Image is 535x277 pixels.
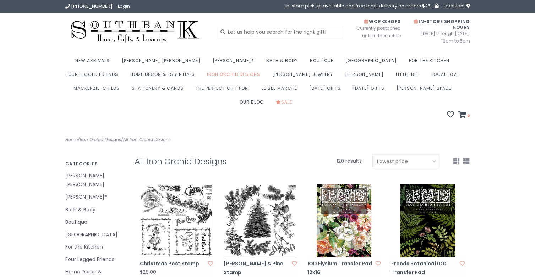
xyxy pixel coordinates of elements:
[65,230,124,239] a: [GEOGRAPHIC_DATA]
[196,83,253,97] a: The perfect gift for:
[348,24,401,39] span: Currently postponed until further notice
[71,3,113,10] span: [PHONE_NUMBER]
[65,243,124,251] a: For the Kitchen
[224,184,297,257] img: Holly & Pine Stamp
[140,259,206,268] a: Christmas Post Stamp
[309,83,344,97] a: [DATE] Gifts
[396,70,423,83] a: Little Bee
[292,260,297,267] a: Add to wishlist
[65,171,124,189] a: [PERSON_NAME] [PERSON_NAME]
[376,260,381,267] a: Add to wishlist
[224,259,290,277] a: [PERSON_NAME] & Pine Stamp
[276,97,296,111] a: Sale
[65,18,205,45] img: Southbank Gift Company -- Home, Gifts, and Luxuries
[73,83,123,97] a: MacKenzie-Childs
[307,259,373,277] a: IOD Elysium Transfer Pad 12x16
[431,70,463,83] a: Local Love
[345,56,400,70] a: [GEOGRAPHIC_DATA]
[262,83,301,97] a: Le Bee Marché
[411,30,470,45] span: [DATE] through [DATE]: 10am to 5pm
[444,2,470,9] span: Locations
[266,56,301,70] a: Bath & Body
[364,18,401,24] span: Workshops
[132,83,187,97] a: Stationery & Cards
[414,18,470,30] span: In-Store Shopping Hours
[65,193,124,201] a: [PERSON_NAME]®
[240,97,267,111] a: Our Blog
[208,260,213,267] a: Add to wishlist
[135,157,284,166] h1: All Iron Orchid Designs
[391,259,457,277] a: Fronds Botanical IOD Transfer Pad
[140,184,213,257] img: Christmas Post Stamp
[65,255,124,264] a: Four Legged Friends
[397,83,455,97] a: [PERSON_NAME] Spade
[65,3,113,10] a: [PHONE_NUMBER]
[123,137,171,143] a: All Iron Orchid Designs
[80,137,121,143] a: Iron Orchid Designs
[130,70,198,83] a: Home Decor & Essentials
[460,260,465,267] a: Add to wishlist
[118,3,130,10] a: Login
[65,205,124,214] a: Bath & Body
[285,4,438,8] span: in-store pick up available and free local delivery on orders $25+
[60,136,268,144] div: / /
[66,70,122,83] a: Four Legged Friends
[217,26,343,38] input: Let us help you search for the right gift!
[75,56,113,70] a: New Arrivals
[140,270,156,275] div: $28.00
[310,56,337,70] a: Boutique
[458,112,470,119] a: 0
[466,113,470,118] span: 0
[122,56,204,70] a: [PERSON_NAME] [PERSON_NAME]
[307,184,381,257] img: Iron Orchid Designs IOD Elysium Transfer Pad 12x16
[441,4,470,8] a: Locations
[345,70,387,83] a: [PERSON_NAME]
[65,161,124,166] h3: Categories
[272,70,337,83] a: [PERSON_NAME] Jewelry
[353,83,388,97] a: [DATE] Gifts
[207,70,264,83] a: Iron Orchid Designs
[409,56,453,70] a: For the Kitchen
[337,157,362,165] span: 120 results
[213,56,258,70] a: [PERSON_NAME]®
[391,184,464,257] img: Iron Orchid Designs Fronds Botanical IOD Transfer Pad
[65,218,124,227] a: Boutique
[65,137,78,143] a: Home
